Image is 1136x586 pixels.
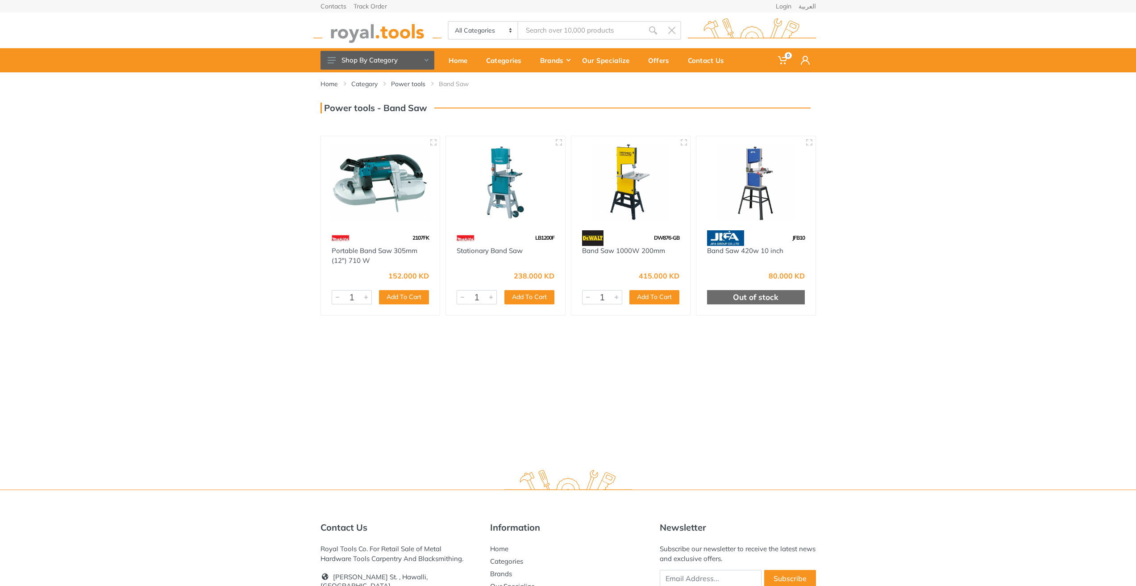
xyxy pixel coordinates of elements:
[442,51,480,70] div: Home
[660,544,816,564] div: Subscribe our newsletter to receive the latest news and exclusive offers.
[660,522,816,533] h5: Newsletter
[320,51,434,70] button: Shop By Category
[682,51,737,70] div: Contact Us
[629,290,679,304] button: Add To Cart
[332,246,417,265] a: Portable Band Saw 305mm (12") 710 W
[454,144,557,221] img: Royal Tools - Stationary Band Saw
[457,230,474,246] img: 42.webp
[480,51,534,70] div: Categories
[776,3,791,9] a: Login
[792,234,805,241] span: JFB10
[504,470,632,495] img: royal.tools Logo
[639,272,679,279] div: 415.000 KD
[320,103,427,113] h3: Power tools - Band Saw
[490,544,508,553] a: Home
[799,3,816,9] a: العربية
[379,290,429,304] button: Add To Cart
[535,234,554,241] span: LB1200F
[576,51,642,70] div: Our Specialize
[534,51,576,70] div: Brands
[439,79,482,88] li: Band Saw
[769,272,805,279] div: 80.000 KD
[320,3,346,9] a: Contacts
[320,544,477,564] div: Royal Tools Co. For Retail Sale of Metal Hardware Tools Carpentry And Blacksmithing.
[654,234,679,241] span: DW876-GB
[518,21,643,40] input: Site search
[582,246,665,255] a: Band Saw 1000W 200mm
[320,522,477,533] h5: Contact Us
[354,3,387,9] a: Track Order
[442,48,480,72] a: Home
[457,246,523,255] a: Stationary Band Saw
[579,144,682,221] img: Royal Tools - Band Saw 1000W 200mm
[514,272,554,279] div: 238.000 KD
[582,230,604,246] img: 45.webp
[707,230,744,246] img: 110.webp
[490,522,646,533] h5: Information
[391,79,425,88] a: Power tools
[772,48,795,72] a: 0
[320,79,816,88] nav: breadcrumb
[320,79,338,88] a: Home
[642,48,682,72] a: Offers
[688,18,816,43] img: royal.tools Logo
[449,22,519,39] select: Category
[313,18,441,43] img: royal.tools Logo
[332,230,350,246] img: 42.webp
[576,48,642,72] a: Our Specialize
[480,48,534,72] a: Categories
[785,52,792,59] span: 0
[351,79,378,88] a: Category
[682,48,737,72] a: Contact Us
[490,557,523,565] a: Categories
[504,290,554,304] button: Add To Cart
[707,290,805,304] div: Out of stock
[412,234,429,241] span: 2107FK
[642,51,682,70] div: Offers
[388,272,429,279] div: 152.000 KD
[704,144,807,221] img: Royal Tools - Band Saw 420w 10 inch
[329,144,432,221] img: Royal Tools - Portable Band Saw 305mm (12
[707,246,783,255] a: Band Saw 420w 10 inch
[490,569,512,578] a: Brands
